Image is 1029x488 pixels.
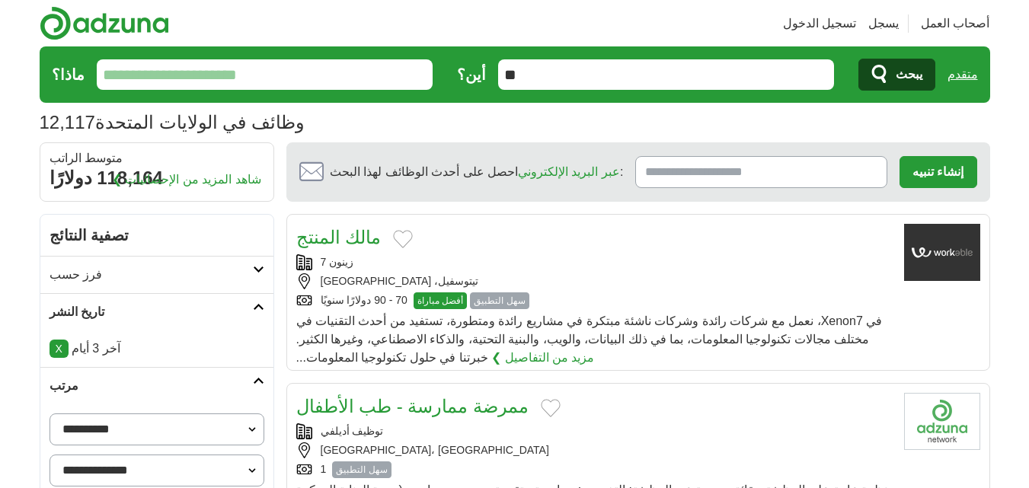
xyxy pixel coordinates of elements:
[783,14,856,33] a: تسجيل الدخول
[95,112,305,132] font: وظائف في الولايات المتحدة
[868,17,899,30] font: يسجل
[457,66,486,83] font: أين؟
[620,165,623,178] font: :
[321,463,327,475] font: 1
[904,393,980,450] img: شعار شركة أديلفي للتوظيف الطبي
[904,224,980,281] img: شعار الشركة
[948,59,978,90] a: متقدم
[912,165,963,178] font: إنشاء تنبيه
[858,59,935,91] button: يبحث
[321,275,479,287] font: تيتوسفيل، [GEOGRAPHIC_DATA]
[40,256,273,293] a: فرز حسب
[56,343,62,355] font: X
[518,165,620,178] a: عبر البريد الإلكتروني
[50,340,69,358] a: X
[40,367,273,404] a: مرتب
[321,256,354,268] font: زينون 7
[393,230,413,248] button: أضف إلى الوظائف المفضلة
[321,294,407,306] font: 70 - 90 دولارًا سنويًا
[296,314,883,364] font: في Xenon7، نعمل مع شركات رائدة وشركات ناشئة مبتكرة في مشاريع رائدة ومتطورة، تستفيد من أحدث التقني...
[50,152,123,164] font: متوسط ​​الراتب
[896,68,922,81] font: يبحث
[868,14,899,33] a: يسجل
[491,351,594,364] font: مزيد من التفاصيل ❯
[541,399,561,417] button: أضف إلى الوظائف المفضلة
[417,295,463,306] font: أفضل مباراة
[50,167,163,188] font: 118,164 دولارًا
[921,17,989,30] font: أصحاب العمل
[112,171,261,189] a: شاهد المزيد من الإحصائيات ❯
[112,173,261,186] font: شاهد المزيد من الإحصائيات ❯
[72,342,120,355] font: آخر 3 أيام
[491,349,594,367] a: مزيد من التفاصيل ❯
[330,165,518,178] font: احصل على أحدث الوظائف لهذا البحث
[40,112,95,132] font: 12,117
[52,66,85,83] font: ماذا؟
[948,68,978,81] font: متقدم
[50,227,129,244] font: تصفية النتائج
[296,396,529,416] a: ممرضة ممارسة - طب الأطفال
[50,379,78,392] font: مرتب
[50,268,102,281] font: فرز حسب
[900,156,976,188] button: إنشاء تنبيه
[474,295,525,306] font: سهل التطبيق
[40,6,169,40] img: شعار أدزونا
[336,464,387,475] font: سهل التطبيق
[50,305,104,318] font: تاريخ النشر
[296,227,382,247] a: مالك المنتج
[321,425,384,437] a: توظيف أديلفي
[40,293,273,330] a: تاريخ النشر
[321,444,549,456] font: [GEOGRAPHIC_DATA]، [GEOGRAPHIC_DATA]
[921,14,989,33] a: أصحاب العمل
[783,17,856,30] font: تسجيل الدخول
